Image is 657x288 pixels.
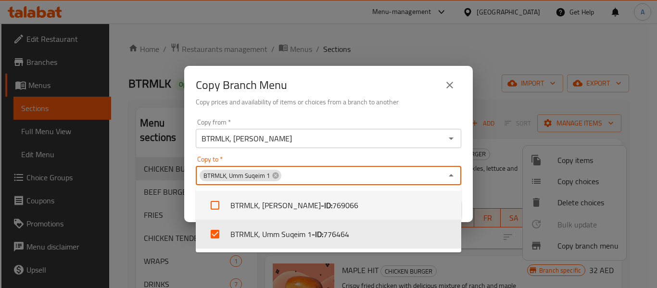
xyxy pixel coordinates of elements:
span: BTRMLK, Umm Suqeim 1 [200,171,274,180]
button: Open [444,132,458,145]
h6: Copy prices and availability of items or choices from a branch to another [196,97,461,107]
li: BTRMLK, [PERSON_NAME] [196,191,461,220]
button: close [438,74,461,97]
div: BTRMLK, Umm Suqeim 1 [200,170,281,181]
button: Close [444,169,458,182]
b: - ID: [312,228,323,240]
span: 769066 [332,200,358,211]
b: - ID: [321,200,332,211]
h2: Copy Branch Menu [196,77,287,93]
span: 776464 [323,228,349,240]
li: BTRMLK, Umm Suqeim 1 [196,220,461,249]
